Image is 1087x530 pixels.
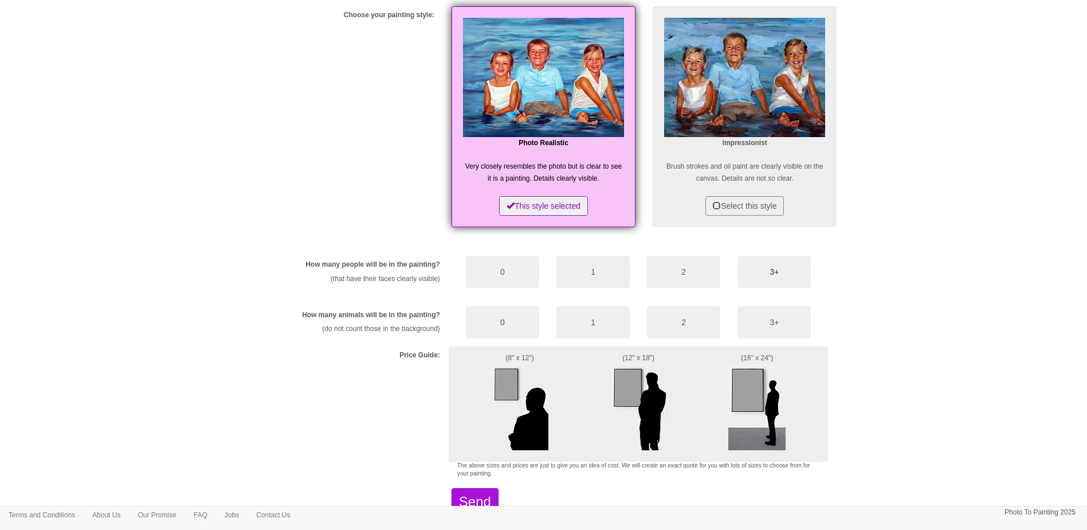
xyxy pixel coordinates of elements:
button: 1 [556,306,630,338]
label: Choose your painting style: [344,10,434,20]
p: Impressionist [664,137,825,149]
label: How many people will be in the painting? [305,260,440,270]
button: This style selected [499,196,588,216]
a: About Us [84,506,129,524]
p: Brush strokes and oil paint are clearly visible on the canvas. Details are not so clear. [664,161,825,185]
p: Photo Realistic [463,137,624,149]
a: Contact Us [248,506,299,524]
a: Our Promise [129,506,185,524]
p: The above sizes and prices are just to give you an idea of cost. We will create an exact quote fo... [457,462,820,478]
p: Very closely resembles the photo but is clear to see it is a painting. Details clearly visible. [463,161,624,185]
p: (do not count those in the background) [268,323,440,335]
button: 3+ [737,256,811,288]
img: Realism [463,18,624,138]
p: (16" x 24") [694,352,820,364]
button: Send [452,488,499,516]
label: How many animals will be in the painting? [302,310,440,320]
a: FAQ [185,506,216,524]
button: 3+ [737,306,811,338]
p: (that have their faces clearly visible) [268,273,440,285]
p: Photo To Painting 2025 [1004,506,1076,519]
a: Jobs [216,506,248,524]
img: Example size of a small painting [491,364,548,450]
button: 2 [647,306,720,338]
button: 2 [647,256,720,288]
p: (8" x 12") [457,352,583,364]
img: Impressionist [664,18,825,138]
img: Example size of a Midi painting [610,364,667,450]
button: 1 [556,256,630,288]
img: Example size of a large painting [728,364,786,450]
button: 0 [466,306,539,338]
button: 0 [466,256,539,288]
p: (12" x 18") [599,352,677,364]
label: Price Guide: [399,350,440,360]
button: Select this style [705,196,784,216]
